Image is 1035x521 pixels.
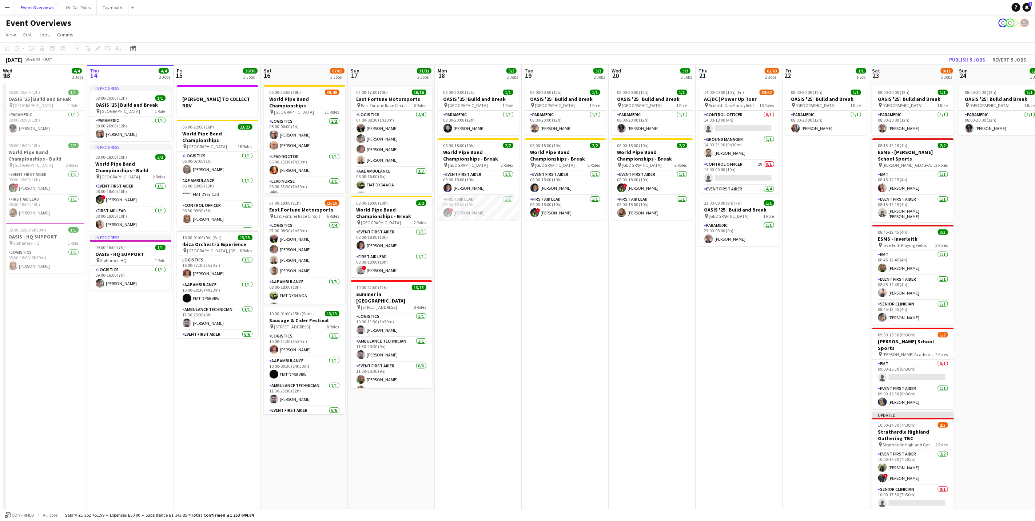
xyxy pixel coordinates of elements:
[6,31,16,38] span: View
[177,96,258,109] h3: [PERSON_NAME] TO COLLECT RRV
[177,130,258,143] h3: World Pipe Band Championships
[357,285,388,290] span: 10:00-22:00 (12h)
[264,196,345,304] app-job-card: 07:00-18:00 (11h)15/16East Fortune Motorsports East Fortune Race Circuit6 RolesLogistics4/407:00-...
[3,149,84,162] h3: World Pipe Band Championships - Build
[20,30,35,39] a: Edit
[872,225,954,325] div: 08:45-12:45 (4h)3/3ESMS - Inverleith Inverleith Playing Fields3 RolesEMT1/108:45-12:45 (4h)[PERSO...
[503,90,513,95] span: 1/1
[612,138,693,220] div: 08:00-18:00 (10h)2/2World Pipe Band Championships - Break [GEOGRAPHIC_DATA]2 RolesEvent First Aid...
[177,177,258,201] app-card-role: A&E Ambulance1/106:00-19:00 (13h)FIAT DY67 CZB
[999,19,1007,27] app-user-avatar: Operations Team
[872,338,954,351] h3: [PERSON_NAME] School Sports
[68,143,79,148] span: 2/2
[351,280,432,388] div: 10:00-22:00 (12h)13/13Summer in [GEOGRAPHIC_DATA] [STREET_ADDRESS]8 RolesLogistics1/110:00-11:30 ...
[677,143,687,148] span: 2/2
[101,195,106,200] span: !
[325,90,339,95] span: 39/40
[238,144,252,149] span: 18 Roles
[449,208,453,213] span: !
[39,31,50,38] span: Jobs
[9,227,47,233] span: 09:30-16:00 (6h30m)
[785,96,867,102] h3: OASIS '25 | Build and Break
[264,85,345,193] app-job-card: 05:00-23:00 (18h)39/40World Pipe Band Championships [GEOGRAPHIC_DATA]21 RolesLogistics2/205:00-06...
[100,108,140,114] span: [GEOGRAPHIC_DATA]
[12,513,34,518] span: Confirmed
[23,31,32,38] span: Edit
[177,120,258,228] app-job-card: 06:00-22:00 (16h)23/23World Pipe Band Championships [GEOGRAPHIC_DATA]18 RolesLogistics1/106:00-07...
[155,154,166,160] span: 2/2
[872,85,954,135] div: 08:00-20:00 (12h)1/1OASIS '25 | Build and Break [GEOGRAPHIC_DATA]1 RoleParamedic1/108:00-20:00 (1...
[13,162,53,168] span: [GEOGRAPHIC_DATA]
[351,291,432,304] h3: Summer in [GEOGRAPHIC_DATA]
[851,90,861,95] span: 1/1
[414,304,426,310] span: 8 Roles
[938,90,948,95] span: 1/1
[357,200,388,206] span: 08:00-18:00 (10h)
[153,174,166,179] span: 2 Roles
[588,162,600,168] span: 2 Roles
[90,144,171,150] div: In progress
[612,195,693,220] app-card-role: First Aid Lead1/108:00-18:00 (10h)[PERSON_NAME]
[264,177,345,202] app-card-role: Lead Nurse1/106:00-13:30 (7h30m)[PERSON_NAME]
[698,221,780,246] app-card-role: Paramedic1/123:00-08:00 (9h)[PERSON_NAME]
[274,213,321,219] span: East Fortune Race Circuit
[872,328,954,409] app-job-card: 09:00-15:30 (6h30m)1/2[PERSON_NAME] School Sports [PERSON_NAME] Academy Playing Fields2 RolesEMT0...
[177,201,258,226] app-card-role: Control Officer1/106:30-09:30 (3h)[PERSON_NAME]
[3,233,84,240] h3: OASIS - HQ SUPPORT
[6,17,71,28] h1: Event Overviews
[3,85,84,135] div: 08:00-20:00 (12h)1/1OASIS '25 | Build and Break [GEOGRAPHIC_DATA]1 RoleParamedic1/108:00-20:00 (1...
[535,103,575,108] span: [GEOGRAPHIC_DATA]
[45,57,52,62] div: BST
[361,220,401,225] span: [GEOGRAPHIC_DATA]
[90,144,171,232] app-job-card: In progress08:00-18:00 (10h)2/2World Pipe Band Championships - Build [GEOGRAPHIC_DATA]2 RolesEven...
[3,223,84,273] app-job-card: 09:30-16:00 (6h30m)1/1OASIS - HQ SUPPORT Alphamed HQ1 RoleLogistics1/109:30-16:00 (6h30m)[PERSON_...
[177,230,258,338] app-job-card: 16:00-01:00 (9h) (Sat)13/13Ibiza Orchestra Experience [GEOGRAPHIC_DATA], [GEOGRAPHIC_DATA]8 Roles...
[612,96,693,102] h3: OASIS '25 | Build and Break
[1023,3,1031,12] a: 1
[503,103,513,108] span: 1 Role
[938,103,948,108] span: 1 Role
[938,422,948,428] span: 2/3
[4,511,35,519] button: Confirmed
[698,85,780,193] div: 14:00-00:00 (10h) (Fri)60/62AC/DC | Power Up Tour Scottish Gas Murrayfield18 RolesControl Officer...
[872,485,954,510] app-card-role: Senior Clinician0/110:00-17:30 (7h30m)
[612,85,693,135] app-job-card: 08:00-20:00 (12h)1/1OASIS '25 | Build and Break [GEOGRAPHIC_DATA]1 RoleParamedic1/108:00-20:00 (1...
[90,161,171,174] h3: World Pipe Band Championships - Build
[90,85,171,141] div: In progress08:00-20:00 (12h)1/1OASIS '25 | Build and Break [GEOGRAPHIC_DATA]1 RoleParamedic1/108:...
[264,96,345,109] h3: World Pipe Band Championships
[535,162,575,168] span: [GEOGRAPHIC_DATA]
[155,245,166,250] span: 1/1
[90,234,171,291] app-job-card: In progress09:00-16:00 (7h)1/1OASIS - HQ SUPPORT Alphamed HQ1 RoleLogistics1/109:00-16:00 (7h)[PE...
[872,195,954,222] app-card-role: Event First Aider1/108:15-12:15 (4h)[PERSON_NAME] [PERSON_NAME]
[438,138,519,220] div: 08:00-18:00 (10h)2/2World Pipe Band Championships - Break [GEOGRAPHIC_DATA]2 RolesEvent First Aid...
[622,103,662,108] span: [GEOGRAPHIC_DATA]
[264,382,345,406] app-card-role: Ambulance Technician1/111:30-23:30 (12h)[PERSON_NAME]
[438,85,519,135] div: 08:00-20:00 (12h)1/1OASIS '25 | Build and Break [GEOGRAPHIC_DATA]1 RoleParamedic1/108:00-20:00 (1...
[590,143,600,148] span: 2/2
[351,206,432,220] h3: World Pipe Band Championships - Break
[90,266,171,291] app-card-role: Logistics1/109:00-16:00 (7h)[PERSON_NAME]
[872,412,954,510] div: Updated10:00-17:30 (7h30m)2/3Strathardle Highland Gathering TBC Strathardle Highland Gathering2 R...
[24,57,42,62] span: Week 33
[3,111,84,135] app-card-role: Paramedic1/108:00-20:00 (12h)[PERSON_NAME]
[3,96,84,102] h3: OASIS '25 | Build and Break
[525,138,606,220] app-job-card: 08:00-18:00 (10h)2/2World Pipe Band Championships - Break [GEOGRAPHIC_DATA]2 RolesEvent First Aid...
[264,117,345,153] app-card-role: Logistics2/205:00-06:00 (1h)[PERSON_NAME][PERSON_NAME]
[698,135,780,160] app-card-role: Ground Manager1/114:00-23:30 (9h30m)[PERSON_NAME]
[264,332,345,357] app-card-role: Logistics1/110:00-11:30 (1h30m)[PERSON_NAME]
[709,213,749,219] span: [GEOGRAPHIC_DATA]
[796,103,836,108] span: [GEOGRAPHIC_DATA]
[709,103,754,108] span: Scottish Gas Murrayfield
[264,317,345,324] h3: Sausage & Cider Festival
[698,196,780,246] app-job-card: 23:00-08:00 (9h) (Fri)1/1OASIS '25 | Build and Break [GEOGRAPHIC_DATA]1 RoleParamedic1/123:00-08:...
[351,85,432,193] app-job-card: 07:00-17:00 (10h)16/16East Fortune Motorsports East Fortune Race Circuit6 RolesLogistics4/407:00-...
[6,56,23,63] div: [DATE]
[612,111,693,135] app-card-role: Paramedic1/108:00-20:00 (12h)[PERSON_NAME]
[938,143,948,148] span: 2/2
[1029,2,1032,7] span: 1
[698,111,780,135] app-card-role: Control Officer0/114:00-18:00 (4h)
[501,162,513,168] span: 2 Roles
